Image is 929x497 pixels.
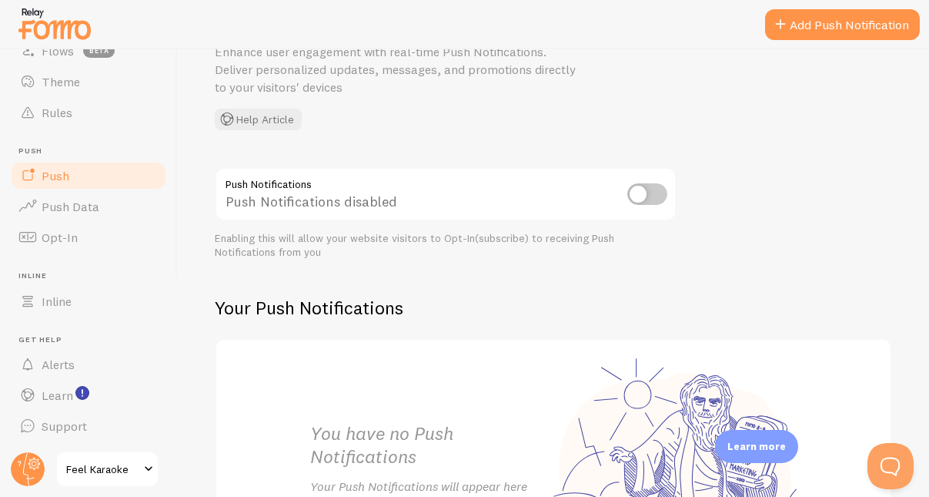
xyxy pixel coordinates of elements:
span: Opt-In [42,230,78,245]
p: Enhance user engagement with real-time Push Notifications. Deliver personalized updates, messages... [215,43,584,96]
a: Support [9,411,168,442]
a: Flows beta [9,35,168,66]
span: Inline [42,294,72,309]
span: beta [83,44,115,58]
span: Learn [42,388,73,403]
span: Get Help [18,335,168,345]
a: Opt-In [9,222,168,253]
h2: You have no Push Notifications [310,421,553,469]
div: Learn more [715,430,798,463]
span: Flows [42,43,74,59]
p: Learn more [727,439,786,454]
h2: Your Push Notifications [215,296,892,320]
span: Support [42,418,87,434]
a: Rules [9,97,168,128]
span: Rules [42,105,72,120]
span: Inline [18,271,168,281]
svg: <p>Watch New Feature Tutorials!</p> [75,386,89,400]
iframe: Help Scout Beacon - Open [867,443,914,489]
span: Push [42,168,69,183]
span: Push Data [42,199,99,214]
a: Learn [9,380,168,411]
a: Theme [9,66,168,97]
button: Help Article [215,109,302,130]
a: Feel Karaoke [55,451,159,488]
a: Push Data [9,191,168,222]
div: Push Notifications disabled [215,167,677,223]
span: Feel Karaoke [66,460,139,479]
img: fomo-relay-logo-orange.svg [16,4,93,43]
span: Push [18,146,168,156]
span: Theme [42,74,80,89]
div: Enabling this will allow your website visitors to Opt-In(subscribe) to receiving Push Notificatio... [215,232,677,259]
a: Push [9,160,168,191]
span: Alerts [42,357,75,372]
a: Inline [9,286,168,317]
a: Alerts [9,349,168,380]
